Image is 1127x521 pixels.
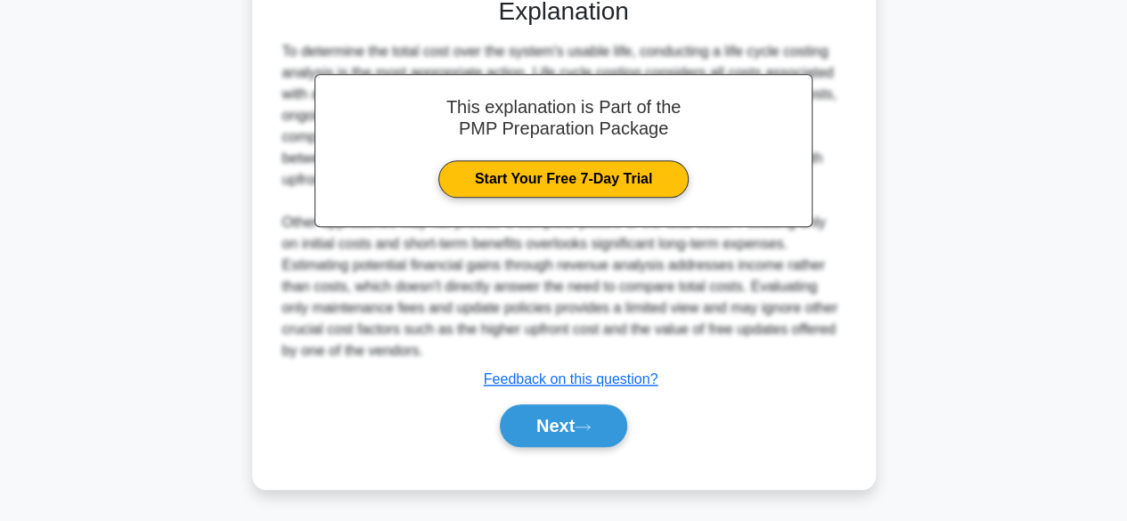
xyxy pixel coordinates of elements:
a: Feedback on this question? [484,371,658,387]
a: Start Your Free 7-Day Trial [438,160,689,198]
button: Next [500,404,627,447]
div: To determine the total cost over the system's usable life, conducting a life cycle costing analys... [282,41,845,362]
